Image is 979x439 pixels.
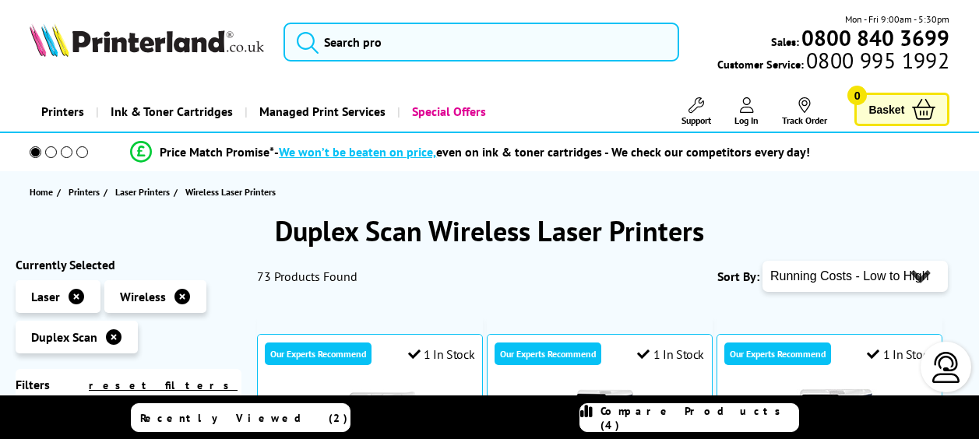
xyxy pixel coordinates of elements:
a: Recently Viewed (2) [131,403,350,432]
span: Ink & Toner Cartridges [111,92,233,132]
span: Duplex Scan [31,329,97,345]
div: 1 In Stock [867,346,934,362]
a: Special Offers [397,92,498,132]
h1: Duplex Scan Wireless Laser Printers [16,212,963,249]
a: Printers [30,92,96,132]
span: Price Match Promise* [160,144,274,160]
span: Compare Products (4) [600,404,798,432]
span: Log In [734,114,759,126]
span: Laser Printers [115,184,170,200]
a: reset filters [89,378,238,392]
a: Ink & Toner Cartridges [96,92,245,132]
img: user-headset-light.svg [931,352,962,383]
div: 1 In Stock [408,346,475,362]
span: Sales: [771,34,799,49]
span: Filters [16,377,50,392]
a: Log In [734,97,759,126]
a: Laser Printers [115,184,174,200]
span: Support [681,114,711,126]
span: Sort By: [717,269,759,284]
div: 1 In Stock [637,346,704,362]
a: Basket 0 [854,93,949,126]
li: modal_Promise [8,139,933,166]
b: 0800 840 3699 [801,23,949,52]
div: Currently Selected [16,257,241,272]
a: Printers [69,184,104,200]
span: Wireless Laser Printers [185,186,276,198]
a: 0800 840 3699 [799,30,949,45]
a: Managed Print Services [245,92,397,132]
a: Track Order [782,97,827,126]
input: Search pro [283,23,679,61]
img: Printerland Logo [30,23,264,57]
a: Support [681,97,711,126]
div: Our Experts Recommend [265,342,372,365]
span: 0 [847,86,867,105]
span: Customer Service: [717,53,949,72]
span: 73 Products Found [257,269,357,284]
span: Recently Viewed (2) [140,411,348,425]
span: Mon - Fri 9:00am - 5:30pm [845,12,949,26]
span: Basket [868,99,904,120]
div: Our Experts Recommend [495,342,601,365]
a: Home [30,184,57,200]
div: Our Experts Recommend [724,342,831,365]
a: Compare Products (4) [579,403,799,432]
span: We won’t be beaten on price, [279,144,436,160]
span: Printers [69,184,100,200]
span: 0800 995 1992 [804,53,949,68]
span: Wireless [120,289,166,304]
span: Laser [31,289,60,304]
a: Printerland Logo [30,23,264,60]
div: - even on ink & toner cartridges - We check our competitors every day! [274,144,810,160]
